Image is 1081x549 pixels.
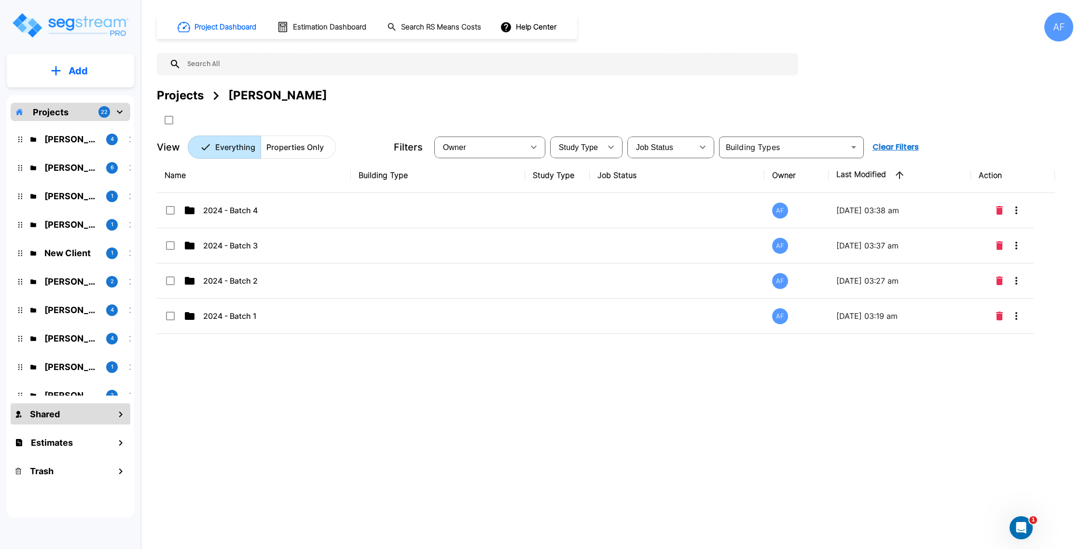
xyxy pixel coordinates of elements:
[498,18,560,36] button: Help Center
[31,436,73,449] h1: Estimates
[44,133,98,146] p: Moshe Toiv
[215,141,255,153] p: Everything
[203,205,300,216] p: 2024 - Batch 4
[203,240,300,251] p: 2024 - Batch 3
[44,218,98,231] p: Raizy Rosenblum
[266,141,324,153] p: Properties Only
[764,158,829,193] th: Owner
[1029,516,1037,524] span: 1
[394,140,423,154] p: Filters
[203,275,300,287] p: 2024 - Batch 2
[188,136,261,159] button: Everything
[111,334,114,343] p: 4
[443,143,466,151] span: Owner
[351,158,525,193] th: Building Type
[188,136,336,159] div: Platform
[44,360,98,373] p: Moishy Spira
[293,22,366,33] h1: Estimation Dashboard
[111,192,113,200] p: 1
[30,408,60,421] h1: Shared
[228,87,327,104] div: [PERSON_NAME]
[111,249,113,257] p: 1
[869,137,923,157] button: Clear Filters
[7,57,134,85] button: Add
[772,203,788,219] div: AF
[383,18,486,37] button: Search RS Means Costs
[401,22,481,33] h1: Search RS Means Costs
[1007,236,1026,255] button: More-Options
[33,106,69,119] p: Projects
[273,17,372,37] button: Estimation Dashboard
[836,310,963,322] p: [DATE] 03:19 am
[636,143,673,151] span: Job Status
[181,53,793,75] input: Search All
[772,273,788,289] div: AF
[157,158,351,193] th: Name
[559,143,598,151] span: Study Type
[552,134,601,161] div: Select
[194,22,256,33] h1: Project Dashboard
[101,108,108,116] p: 22
[261,136,336,159] button: Properties Only
[992,201,1007,220] button: Delete
[1044,13,1073,41] div: AF
[772,308,788,324] div: AF
[829,158,971,193] th: Last Modified
[111,391,114,399] p: 2
[992,271,1007,290] button: Delete
[590,158,764,193] th: Job Status
[111,164,114,172] p: 6
[971,158,1055,193] th: Action
[44,275,98,288] p: Abe Berkowitz
[44,332,98,345] p: Amir Shuster
[111,277,114,286] p: 2
[111,363,113,371] p: 1
[44,389,98,402] p: Dovid Halon
[847,140,860,154] button: Open
[1007,201,1026,220] button: More-Options
[722,140,845,154] input: Building Types
[836,240,963,251] p: [DATE] 03:37 am
[11,12,129,39] img: Logo
[1010,516,1033,539] iframe: Intercom live chat
[992,306,1007,326] button: Delete
[44,247,98,260] p: New Client
[111,220,113,229] p: 1
[30,465,54,478] h1: Trash
[629,134,693,161] div: Select
[44,161,98,174] p: Chesky Perl
[203,310,300,322] p: 2024 - Batch 1
[44,190,98,203] p: Christopher Ballesteros
[157,140,180,154] p: View
[836,205,963,216] p: [DATE] 03:38 am
[111,135,114,143] p: 4
[436,134,524,161] div: Select
[111,306,114,314] p: 4
[525,158,590,193] th: Study Type
[1007,306,1026,326] button: More-Options
[44,303,98,316] p: Einav Gelberg
[159,110,179,130] button: SelectAll
[157,87,204,104] div: Projects
[836,275,963,287] p: [DATE] 03:27 am
[1007,271,1026,290] button: More-Options
[69,64,88,78] p: Add
[992,236,1007,255] button: Delete
[174,16,262,38] button: Project Dashboard
[772,238,788,254] div: AF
